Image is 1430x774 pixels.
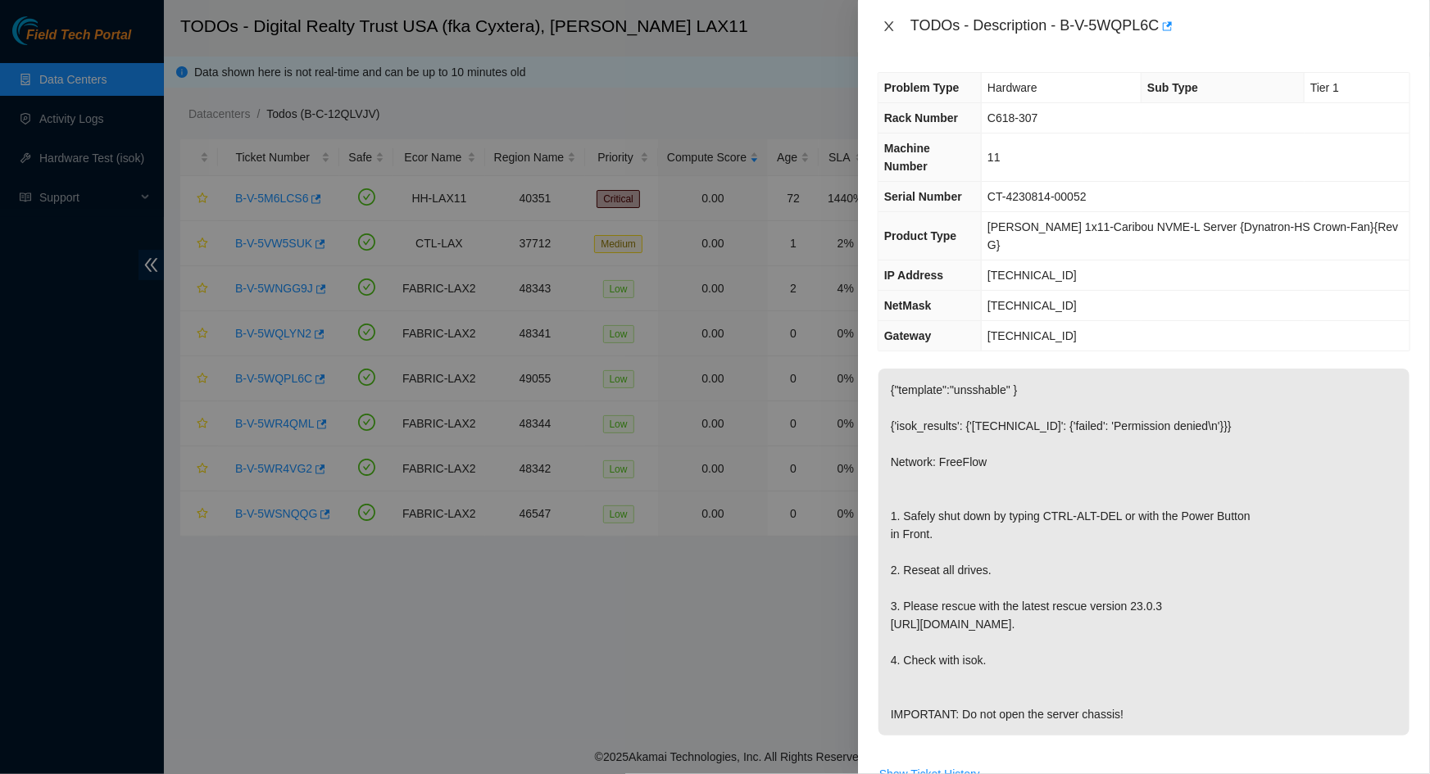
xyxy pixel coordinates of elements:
span: C618-307 [987,111,1038,124]
span: close [883,20,896,33]
span: Rack Number [884,111,958,124]
span: Sub Type [1147,81,1198,94]
span: [TECHNICAL_ID] [987,299,1077,312]
span: NetMask [884,299,932,312]
span: Product Type [884,229,956,242]
button: Close [878,19,901,34]
span: 11 [987,151,1001,164]
p: {"template":"unsshable" } {'isok_results': {'[TECHNICAL_ID]': {'failed': 'Permission denied\n'}}}... [878,369,1410,736]
span: [TECHNICAL_ID] [987,269,1077,282]
span: [TECHNICAL_ID] [987,329,1077,342]
div: TODOs - Description - B-V-5WQPL6C [910,13,1410,39]
span: Gateway [884,329,932,342]
span: [PERSON_NAME] 1x11-Caribou NVME-L Server {Dynatron-HS Crown-Fan}{Rev G} [987,220,1398,251]
span: Hardware [987,81,1037,94]
span: IP Address [884,269,943,282]
span: Tier 1 [1310,81,1339,94]
span: Problem Type [884,81,960,94]
span: CT-4230814-00052 [987,190,1087,203]
span: Machine Number [884,142,930,173]
span: Serial Number [884,190,962,203]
